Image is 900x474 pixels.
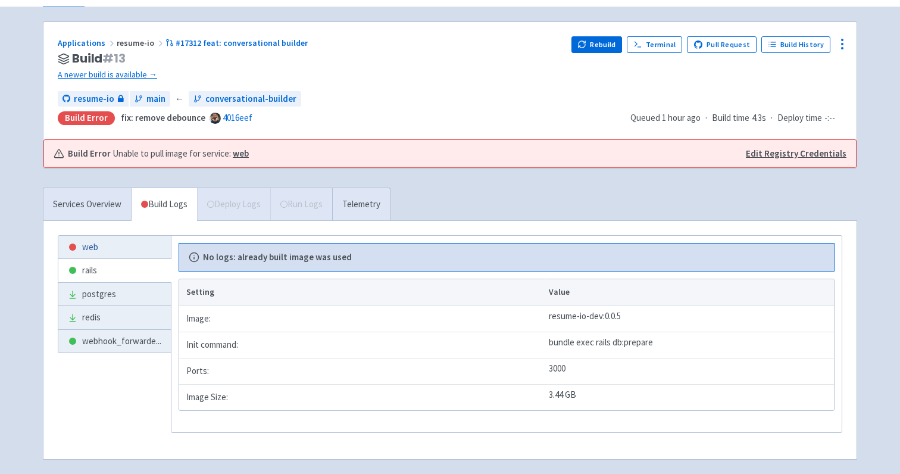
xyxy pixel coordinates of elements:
[203,251,352,264] b: No logs: already built image was used
[58,283,171,306] a: postgres
[777,111,822,125] span: Deploy time
[117,38,165,48] span: resume-io
[824,111,835,125] span: -:--
[179,384,545,410] td: Image Size:
[332,188,390,221] a: Telemetry
[68,147,111,161] b: Build Error
[74,92,114,106] span: resume-io
[112,147,249,161] span: Unable to pull image for service:
[58,38,117,48] a: Applications
[58,259,171,282] a: rails
[58,306,171,329] a: redis
[72,52,126,66] span: Build
[205,92,296,106] span: conversational-builder
[545,279,834,305] th: Value
[179,279,545,305] th: Setting
[58,91,129,107] a: resume-io
[82,335,161,348] span: webhook_forwarde ...
[58,68,562,82] a: A newer build is available →
[179,358,545,384] td: Ports:
[630,112,701,123] span: Queued
[746,147,846,161] a: Edit Registry Credentials
[630,111,842,125] div: · ·
[761,36,830,53] a: Build History
[58,236,171,259] a: web
[175,92,184,106] span: ←
[102,50,126,67] span: # 13
[627,36,682,53] a: Terminal
[43,188,131,221] a: Services Overview
[545,332,834,358] td: bundle exec rails db:prepare
[233,148,249,159] a: web
[58,330,171,353] a: webhook_forwarde...
[752,111,766,125] span: 4.3s
[712,111,749,125] span: Build time
[130,91,170,107] a: main
[179,305,545,332] td: Image:
[223,112,252,123] a: 4016eef
[545,384,834,410] td: 3.44 GB
[189,91,301,107] a: conversational-builder
[121,112,205,123] strong: fix: remove debounce
[545,305,834,332] td: resume-io-dev:0.0.5
[132,188,197,221] a: Build Logs
[58,111,115,125] div: Build Error
[662,112,701,123] time: 1 hour ago
[146,92,165,106] span: main
[165,38,310,48] a: #17312 feat: conversational builder
[571,36,623,53] button: Rebuild
[179,332,545,358] td: Init command:
[545,358,834,384] td: 3000
[687,36,757,53] a: Pull Request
